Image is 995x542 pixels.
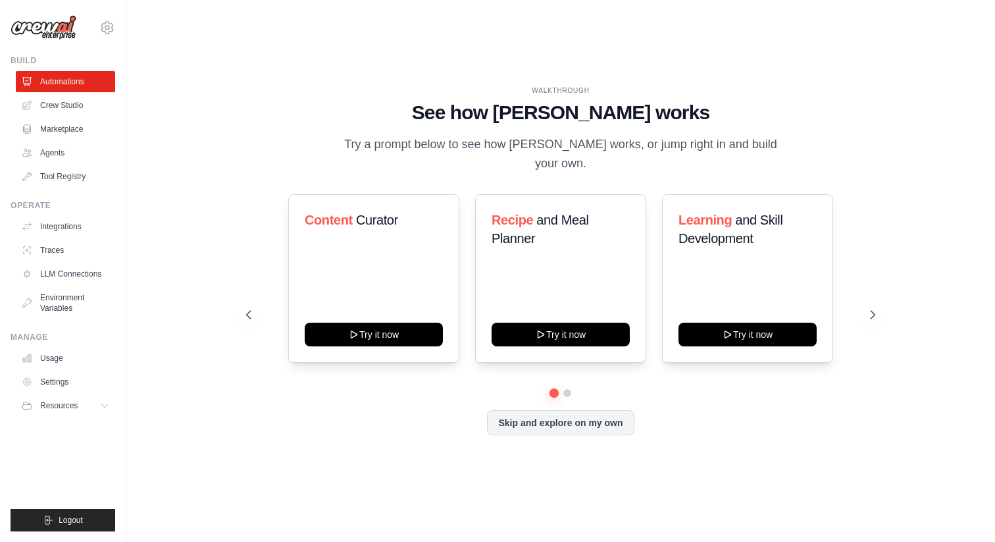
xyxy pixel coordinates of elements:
[59,515,83,526] span: Logout
[678,213,732,227] span: Learning
[305,213,353,227] span: Content
[16,395,115,416] button: Resources
[340,135,782,174] p: Try a prompt below to see how [PERSON_NAME] works, or jump right in and build your own.
[492,213,588,246] span: and Meal Planner
[11,55,115,66] div: Build
[11,509,115,531] button: Logout
[16,142,115,163] a: Agents
[16,216,115,237] a: Integrations
[487,410,634,435] button: Skip and explore on my own
[246,86,876,95] div: WALKTHROUGH
[492,323,630,346] button: Try it now
[305,323,443,346] button: Try it now
[16,371,115,393] a: Settings
[16,166,115,187] a: Tool Registry
[16,119,115,140] a: Marketplace
[492,213,533,227] span: Recipe
[11,332,115,342] div: Manage
[16,263,115,285] a: LLM Connections
[16,71,115,92] a: Automations
[11,15,76,40] img: Logo
[16,287,115,319] a: Environment Variables
[16,95,115,116] a: Crew Studio
[678,323,817,346] button: Try it now
[16,348,115,369] a: Usage
[11,200,115,211] div: Operate
[356,213,398,227] span: Curator
[246,101,876,124] h1: See how [PERSON_NAME] works
[40,400,78,411] span: Resources
[16,240,115,261] a: Traces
